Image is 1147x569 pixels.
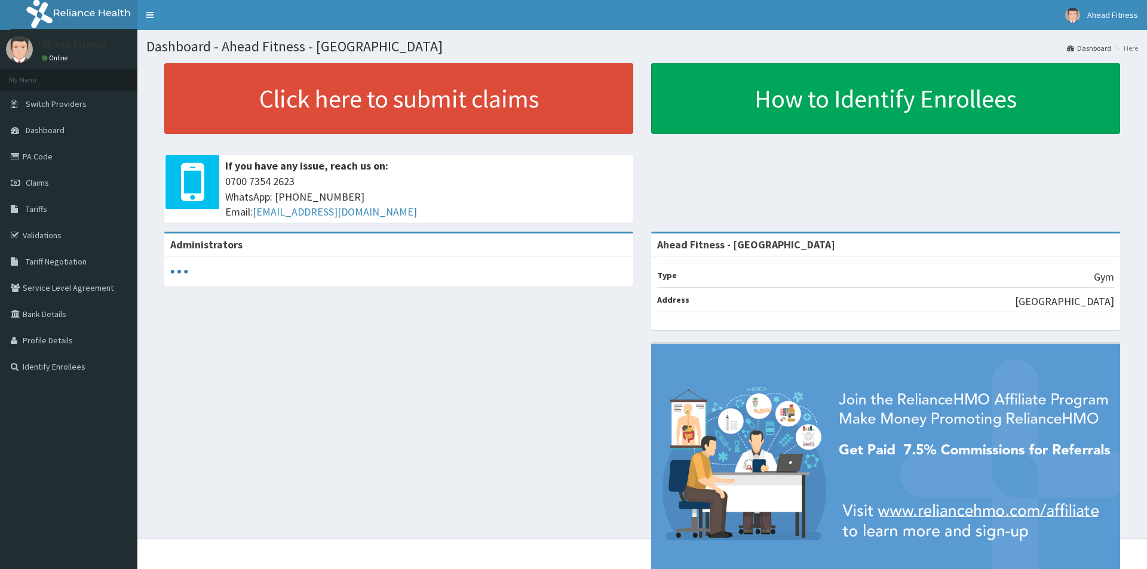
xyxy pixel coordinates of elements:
[164,63,633,134] a: Click here to submit claims
[170,238,243,251] b: Administrators
[657,294,689,305] b: Address
[26,99,87,109] span: Switch Providers
[26,177,49,188] span: Claims
[6,36,33,63] img: User Image
[1015,294,1114,309] p: [GEOGRAPHIC_DATA]
[657,270,677,281] b: Type
[225,159,388,173] b: If you have any issue, reach us on:
[225,174,627,220] span: 0700 7354 2623 WhatsApp: [PHONE_NUMBER] Email:
[26,204,47,214] span: Tariffs
[1067,43,1111,53] a: Dashboard
[657,238,835,251] strong: Ahead Fitness - [GEOGRAPHIC_DATA]
[253,205,417,219] a: [EMAIL_ADDRESS][DOMAIN_NAME]
[1087,10,1138,20] span: Ahead Fitness
[1065,8,1080,23] img: User Image
[1094,269,1114,285] p: Gym
[170,263,188,281] svg: audio-loading
[26,256,87,267] span: Tariff Negotiation
[146,39,1138,54] h1: Dashboard - Ahead Fitness - [GEOGRAPHIC_DATA]
[26,125,65,136] span: Dashboard
[1112,43,1138,53] li: Here
[42,39,108,50] p: Ahead Fitness
[651,63,1120,134] a: How to Identify Enrollees
[42,54,70,62] a: Online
